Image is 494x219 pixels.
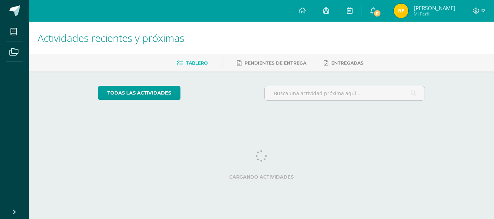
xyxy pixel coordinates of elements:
span: Tablero [186,60,208,66]
span: Mi Perfil [414,11,455,17]
span: Entregadas [331,60,363,66]
img: e1567eae802b5d2847eb001fd836300b.png [394,4,408,18]
a: todas las Actividades [98,86,180,100]
a: Pendientes de entrega [237,57,306,69]
input: Busca una actividad próxima aquí... [265,86,425,100]
a: Entregadas [324,57,363,69]
span: 11 [373,9,381,17]
span: Pendientes de entrega [244,60,306,66]
span: Actividades recientes y próximas [38,31,184,45]
a: Tablero [177,57,208,69]
label: Cargando actividades [98,174,425,180]
span: [PERSON_NAME] [414,4,455,12]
